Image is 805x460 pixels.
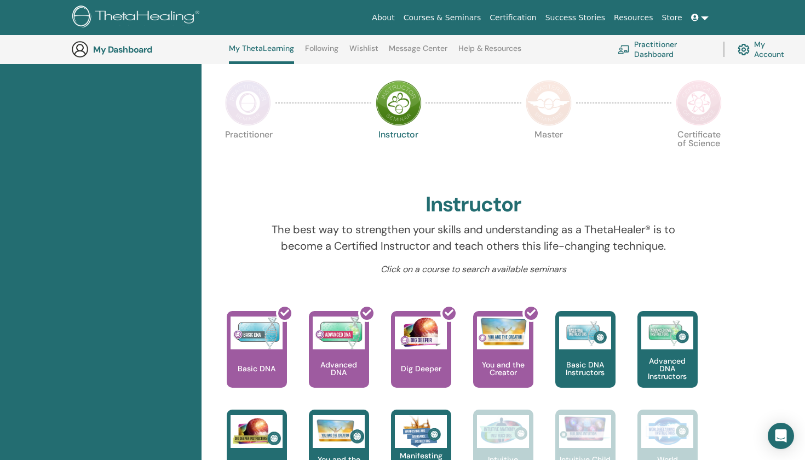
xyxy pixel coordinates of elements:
[225,80,271,126] img: Practitioner
[309,311,369,410] a: Advanced DNA Advanced DNA
[264,221,683,254] p: The best way to strengthen your skills and understanding as a ThetaHealer® is to become a Certifi...
[541,8,610,28] a: Success Stories
[618,45,630,54] img: chalkboard-teacher.svg
[618,37,710,61] a: Practitioner Dashboard
[676,130,722,176] p: Certificate of Science
[610,8,658,28] a: Resources
[399,8,486,28] a: Courses & Seminars
[426,192,521,217] h2: Instructor
[555,311,616,410] a: Basic DNA Instructors Basic DNA Instructors
[395,415,447,448] img: Manifesting and Abundance Instructors
[485,8,540,28] a: Certification
[473,361,533,376] p: You and the Creator
[637,357,698,380] p: Advanced DNA Instructors
[72,5,203,30] img: logo.png
[526,130,572,176] p: Master
[367,8,399,28] a: About
[349,44,378,61] a: Wishlist
[376,130,422,176] p: Instructor
[231,317,283,349] img: Basic DNA
[389,44,447,61] a: Message Center
[229,44,294,64] a: My ThetaLearning
[641,317,693,349] img: Advanced DNA Instructors
[93,44,203,55] h3: My Dashboard
[641,415,693,448] img: World Relations Instructors
[473,311,533,410] a: You and the Creator You and the Creator
[637,311,698,410] a: Advanced DNA Instructors Advanced DNA Instructors
[309,361,369,376] p: Advanced DNA
[313,317,365,349] img: Advanced DNA
[225,130,271,176] p: Practitioner
[555,361,616,376] p: Basic DNA Instructors
[526,80,572,126] img: Master
[391,311,451,410] a: Dig Deeper Dig Deeper
[658,8,687,28] a: Store
[227,311,287,410] a: Basic DNA Basic DNA
[313,415,365,448] img: You and the Creator Instructors
[264,263,683,276] p: Click on a course to search available seminars
[231,415,283,448] img: Dig Deeper Instructors
[477,317,529,347] img: You and the Creator
[559,317,611,349] img: Basic DNA Instructors
[305,44,338,61] a: Following
[738,41,750,58] img: cog.svg
[395,317,447,349] img: Dig Deeper
[396,365,446,372] p: Dig Deeper
[738,37,793,61] a: My Account
[458,44,521,61] a: Help & Resources
[768,423,794,449] div: Open Intercom Messenger
[376,80,422,126] img: Instructor
[71,41,89,58] img: generic-user-icon.jpg
[477,415,529,448] img: Intuitive Anatomy Instructors
[559,415,611,442] img: Intuitive Child In Me Instructors
[676,80,722,126] img: Certificate of Science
